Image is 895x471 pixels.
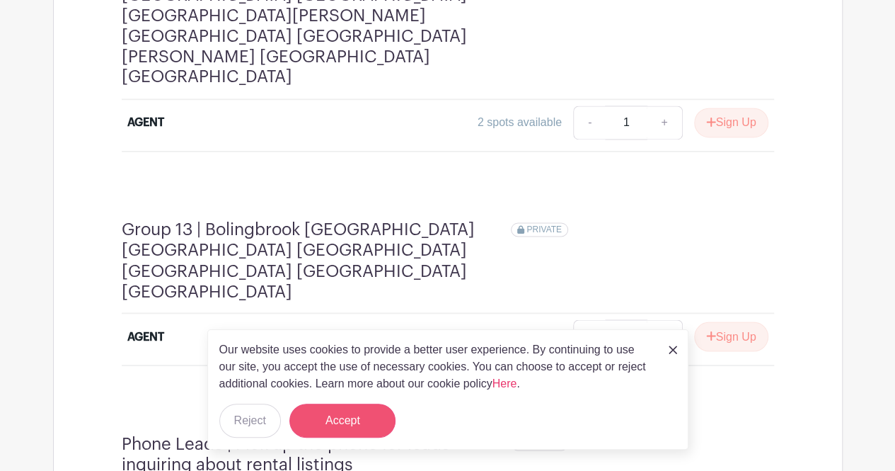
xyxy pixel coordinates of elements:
[573,106,606,140] a: -
[127,114,164,131] div: AGENT
[219,341,654,392] p: Our website uses cookies to provide a better user experience. By continuing to use our site, you ...
[289,404,395,438] button: Accept
[122,220,511,301] h4: Group 13 | Bolingbrook [GEOGRAPHIC_DATA] [GEOGRAPHIC_DATA] [GEOGRAPHIC_DATA] [GEOGRAPHIC_DATA] [G...
[694,322,768,351] button: Sign Up
[478,328,562,345] div: 2 spots available
[573,319,606,353] a: -
[526,225,562,234] span: PRIVATE
[647,106,682,140] a: +
[647,319,682,353] a: +
[492,378,517,390] a: Here
[478,114,562,131] div: 2 spots available
[669,346,677,354] img: close_button-5f87c8562297e5c2d7936805f587ecaba9071eb48480494691a3f1689db116b3.svg
[694,108,768,137] button: Sign Up
[127,328,164,345] div: AGENT
[219,404,281,438] button: Reject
